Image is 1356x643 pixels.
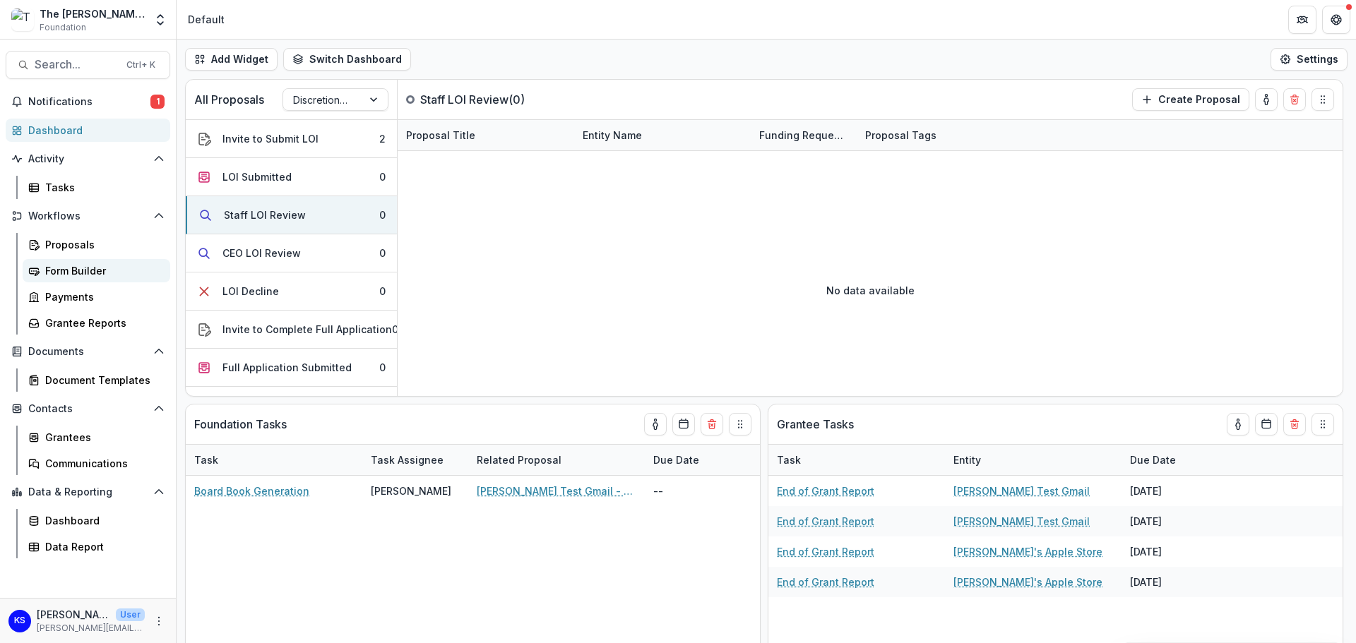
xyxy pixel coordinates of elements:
div: Proposal Title [398,120,574,150]
span: Data & Reporting [28,486,148,498]
div: [DATE] [1122,476,1227,506]
div: Data Report [45,539,159,554]
p: [PERSON_NAME] [37,607,110,622]
div: 0 [379,360,386,375]
button: Search... [6,51,170,79]
div: 0 [379,169,386,184]
p: [PERSON_NAME][EMAIL_ADDRESS][DOMAIN_NAME] [37,622,145,635]
div: Kate Sorestad [14,616,25,625]
nav: breadcrumb [182,9,230,30]
button: toggle-assigned-to-me [644,413,667,435]
button: Open Activity [6,148,170,170]
div: Entity [945,452,989,467]
a: Board Book Generation [194,483,309,498]
a: Tasks [23,176,170,199]
button: More [150,613,167,630]
div: Invite to Submit LOI [222,131,319,146]
a: End of Grant Report [777,514,874,529]
a: Grantees [23,426,170,449]
div: Entity Name [574,120,751,150]
div: Funding Requested [751,120,857,150]
a: [PERSON_NAME] Test Gmail [953,514,1090,529]
a: End of Grant Report [777,483,874,498]
span: 1 [150,95,165,109]
button: Staff LOI Review0 [186,196,397,234]
span: Contacts [28,403,148,415]
div: Due Date [1122,452,1184,467]
div: Due Date [1122,445,1227,475]
div: Task [186,445,362,475]
a: Form Builder [23,259,170,282]
a: Payments [23,285,170,308]
a: [PERSON_NAME] Test Gmail [953,483,1090,498]
div: [PERSON_NAME] [371,483,451,498]
div: 0 [379,246,386,260]
button: Invite to Complete Full Application0 [186,311,397,349]
button: Open entity switcher [150,6,170,34]
div: Communications [45,456,159,471]
div: LOI Decline [222,284,279,299]
button: Open Documents [6,340,170,363]
div: The [PERSON_NAME] Foundation [40,6,145,21]
button: Delete card [701,413,723,435]
div: Task [768,452,809,467]
div: Due Date [645,452,708,467]
div: Tasks [45,180,159,195]
div: 2 [379,131,386,146]
div: [DATE] [1122,506,1227,536]
div: Proposal Tags [857,120,1033,150]
div: Dashboard [45,513,159,528]
div: Related Proposal [468,445,645,475]
a: [PERSON_NAME]'s Apple Store [953,544,1102,559]
div: 0 [379,284,386,299]
button: Create Proposal [1132,88,1249,111]
div: Proposal Title [398,128,484,143]
button: Drag [1312,413,1334,435]
button: Notifications1 [6,90,170,113]
button: Settings [1271,48,1348,71]
button: Delete card [1283,88,1306,111]
button: Full Application Submitted0 [186,349,397,387]
span: Notifications [28,96,150,108]
span: Workflows [28,210,148,222]
div: Task [768,445,945,475]
a: Document Templates [23,368,170,392]
a: Grantee Reports [23,311,170,335]
div: Proposals [45,237,159,252]
div: Document Templates [45,373,159,387]
div: 0 [392,322,398,337]
button: Open Data & Reporting [6,481,170,503]
div: [DATE] [1122,536,1227,567]
div: Funding Requested [751,128,857,143]
div: Task Assignee [362,445,468,475]
p: User [116,608,145,621]
div: Grantees [45,430,159,445]
button: toggle-assigned-to-me [1227,413,1249,435]
button: Invite to Submit LOI2 [186,120,397,158]
div: Invite to Complete Full Application [222,322,392,337]
a: End of Grant Report [777,575,874,589]
div: -- [645,476,751,506]
p: No data available [826,283,915,298]
button: Switch Dashboard [283,48,411,71]
div: Full Application Submitted [222,360,352,375]
div: Entity [945,445,1122,475]
span: Activity [28,153,148,165]
p: All Proposals [194,91,264,108]
div: Grantee Reports [45,316,159,330]
button: Open Contacts [6,397,170,420]
a: Data Report [23,535,170,558]
div: LOI Submitted [222,169,292,184]
a: Communications [23,452,170,475]
p: Grantee Tasks [777,416,854,433]
div: Staff LOI Review [224,208,306,222]
a: Proposals [23,233,170,256]
button: LOI Submitted0 [186,158,397,196]
a: Dashboard [6,119,170,142]
button: Open Workflows [6,205,170,227]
